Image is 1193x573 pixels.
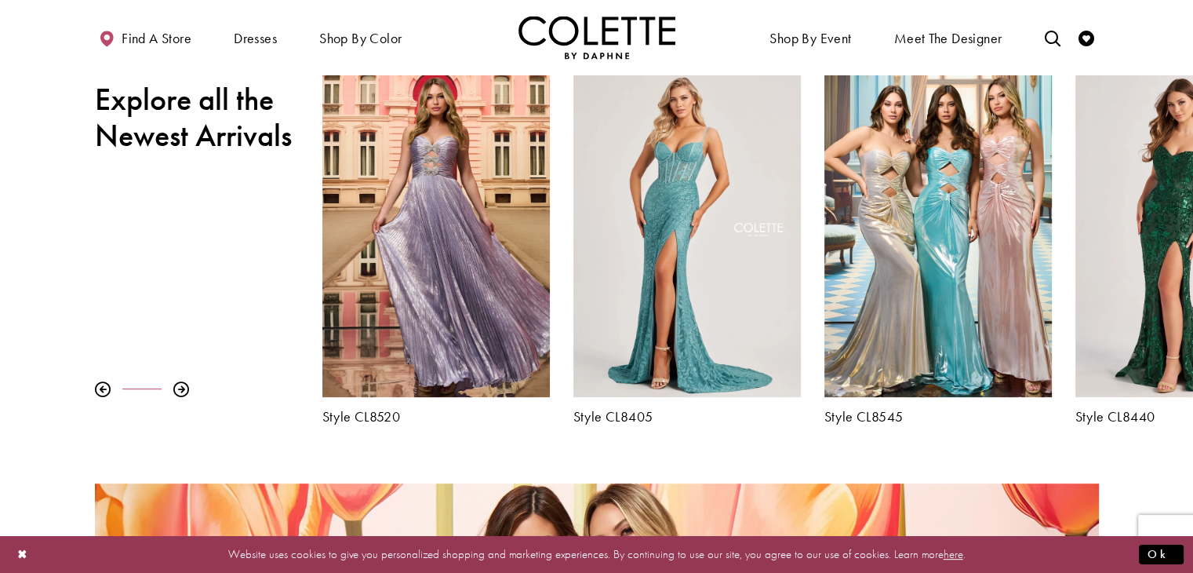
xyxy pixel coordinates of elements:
[311,54,562,436] div: Colette by Daphne Style No. CL8520
[113,544,1080,565] p: Website uses cookies to give you personalized shopping and marketing experiences. By continuing t...
[824,409,1052,425] a: Style CL8545
[1040,16,1064,59] a: Toggle search
[1075,16,1098,59] a: Check Wishlist
[944,546,963,562] a: here
[573,409,801,425] a: Style CL8405
[824,66,1052,397] a: Visit Colette by Daphne Style No. CL8545 Page
[9,541,36,568] button: Close Dialog
[234,31,277,46] span: Dresses
[322,409,550,425] a: Style CL8520
[518,16,675,59] img: Colette by Daphne
[1139,545,1184,564] button: Submit Dialog
[322,66,550,397] a: Visit Colette by Daphne Style No. CL8520 Page
[890,16,1006,59] a: Meet the designer
[95,82,299,154] h2: Explore all the Newest Arrivals
[573,66,801,397] a: Visit Colette by Daphne Style No. CL8405 Page
[769,31,851,46] span: Shop By Event
[894,31,1002,46] span: Meet the designer
[518,16,675,59] a: Visit Home Page
[315,16,406,59] span: Shop by color
[562,54,813,436] div: Colette by Daphne Style No. CL8405
[319,31,402,46] span: Shop by color
[766,16,855,59] span: Shop By Event
[230,16,281,59] span: Dresses
[813,54,1064,436] div: Colette by Daphne Style No. CL8545
[122,31,191,46] span: Find a store
[95,16,195,59] a: Find a store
